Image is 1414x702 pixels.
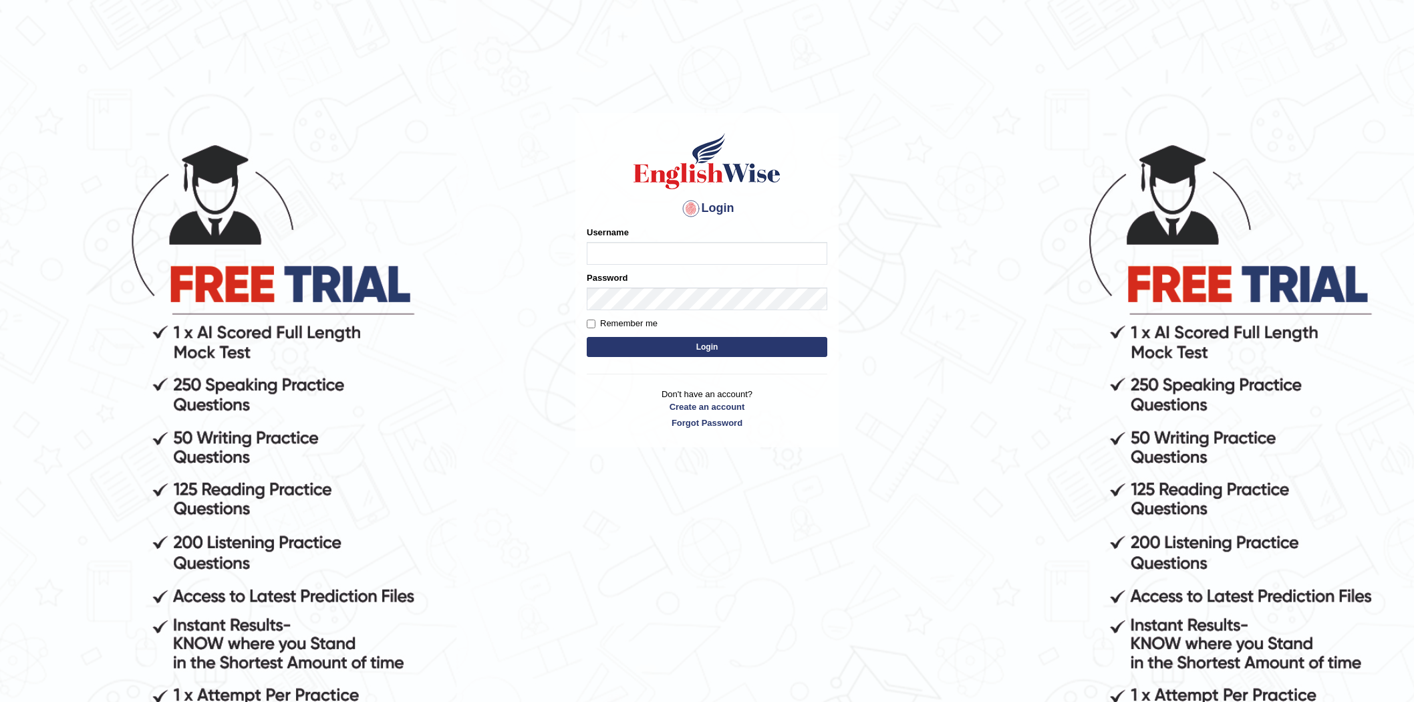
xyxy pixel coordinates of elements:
h4: Login [587,198,827,219]
p: Don't have an account? [587,388,827,429]
a: Create an account [587,400,827,413]
input: Remember me [587,320,595,328]
label: Password [587,271,627,284]
img: Logo of English Wise sign in for intelligent practice with AI [631,131,783,191]
a: Forgot Password [587,417,827,429]
label: Username [587,226,629,239]
button: Login [587,337,827,357]
label: Remember me [587,317,658,330]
